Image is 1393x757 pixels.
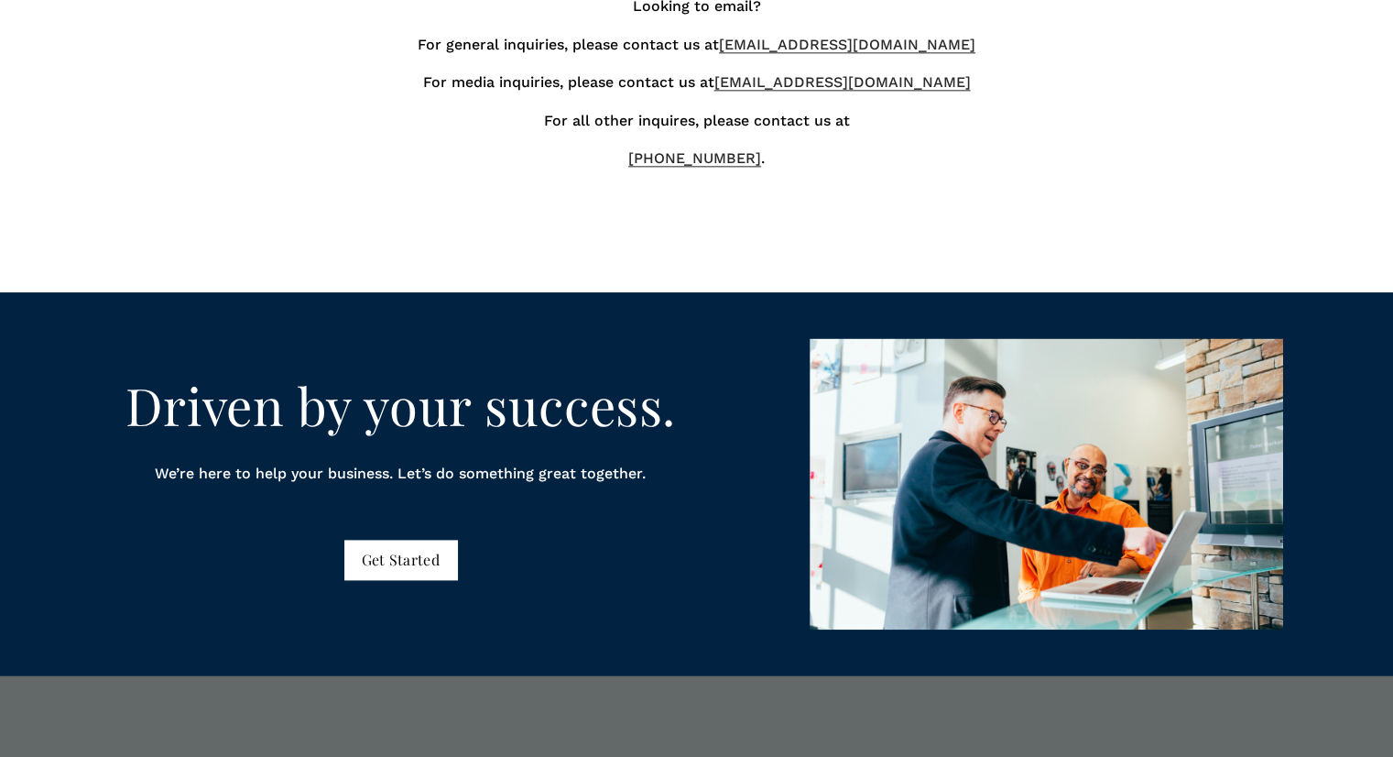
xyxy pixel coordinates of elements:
[325,147,1069,170] p: .
[628,149,761,167] a: [PHONE_NUMBER]
[714,73,971,91] a: [EMAIL_ADDRESS][DOMAIN_NAME]
[325,109,1069,133] p: For all other inquires, please contact us at
[719,36,975,53] a: [EMAIL_ADDRESS][DOMAIN_NAME]
[110,377,691,433] h2: Driven by your success.
[110,462,691,486] p: We’re here to help your business. Let’s do something great together.
[344,540,457,579] a: Get Started
[325,71,1069,94] p: For media inquiries, please contact us at
[325,33,1069,57] p: For general inquiries, please contact us at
